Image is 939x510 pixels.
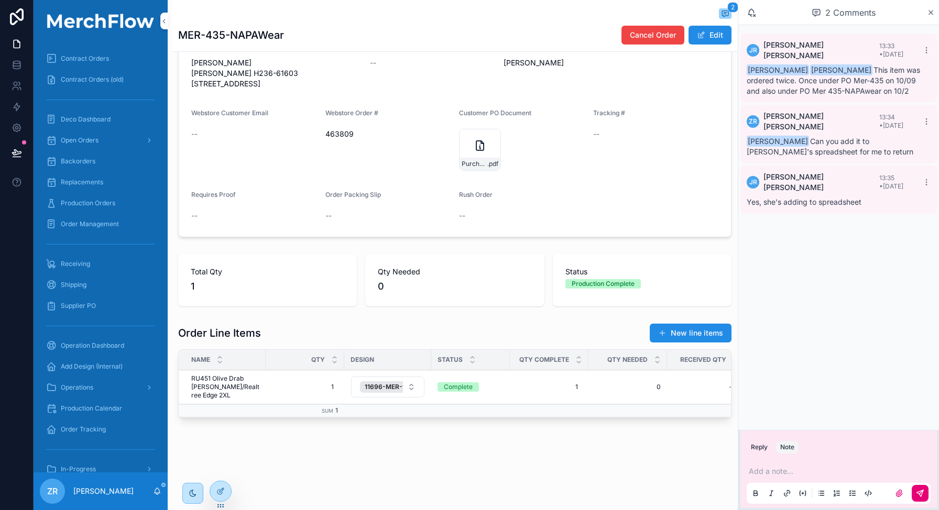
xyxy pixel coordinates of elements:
[749,117,757,126] span: ZR
[40,275,161,294] a: Shipping
[322,408,333,414] small: Sum
[191,356,210,364] span: Name
[325,129,451,139] span: 463809
[325,210,332,221] span: --
[40,173,161,192] a: Replacements
[749,46,757,54] span: JR
[462,160,487,168] span: Purchase-Order_463809_1759343251160
[40,194,161,213] a: Production Orders
[61,302,96,310] span: Supplier PO
[191,374,259,400] a: RU451 Olive Drab [PERSON_NAME]/Realtree Edge 2XL
[40,14,161,28] img: App logo
[61,425,106,434] span: Order Tracking
[34,42,168,472] div: scrollable content
[191,109,268,117] span: Webstore Customer Email
[763,172,879,193] span: [PERSON_NAME] [PERSON_NAME]
[565,267,719,277] span: Status
[680,356,726,364] span: Received Qty
[40,420,161,439] a: Order Tracking
[61,465,96,473] span: In-Progress
[335,406,338,414] span: 1
[879,174,903,190] span: 13:35 • [DATE]
[607,356,648,364] span: QTY NEEDED
[61,220,119,228] span: Order Management
[360,381,502,393] button: Unselect 1873
[459,210,465,221] span: --
[40,357,161,376] a: Add Design (Internal)
[519,356,569,364] span: QTY COMPLETE
[749,178,757,186] span: JR
[504,58,629,68] span: [PERSON_NAME]
[459,109,531,117] span: Customer PO Document
[729,383,735,391] div: --
[747,136,809,147] span: [PERSON_NAME]
[61,341,124,350] span: Operation Dashboard
[747,65,920,95] span: This item was ordered twice. Once under PO Mer-435 on 10/09 and also under PO Mer 435-NAPAwear on...
[61,115,111,124] span: Deco Dashboard
[325,109,378,117] span: Webstore Order #
[370,58,376,68] span: --
[40,296,161,315] a: Supplier PO
[40,336,161,355] a: Operation Dashboard
[719,8,731,21] button: 2
[61,157,95,165] span: Backorders
[276,383,334,391] span: 1
[593,109,625,117] span: Tracking #
[351,376,425,398] a: Select Button
[650,324,731,342] button: New line items
[365,383,487,391] span: 11696-MER-182-NAPAWear-Embroidery
[747,137,913,156] span: Can you add it to [PERSON_NAME]'s spreadsheet for me to return
[40,152,161,171] a: Backorders
[61,383,93,392] span: Operations
[61,136,99,145] span: Open Orders
[61,199,115,207] span: Production Orders
[727,2,738,13] span: 2
[325,191,381,198] span: Order Packing Slip
[763,40,879,61] span: [PERSON_NAME] [PERSON_NAME]
[747,197,861,206] span: Yes, she's adding to spreadsheet
[879,113,903,129] span: 13:34 • [DATE]
[191,191,236,198] span: Requires Proof
[593,129,599,139] span: --
[40,215,161,234] a: Order Management
[40,131,161,150] a: Open Orders
[776,441,799,453] button: Note
[351,376,424,397] button: Select Button
[61,404,122,413] span: Production Calendar
[191,279,344,294] span: 1
[61,281,86,289] span: Shipping
[61,75,124,84] span: Contract Orders (old)
[810,64,872,75] span: [PERSON_NAME]
[191,210,198,221] span: --
[61,178,103,186] span: Replacements
[40,110,161,129] a: Deco Dashboard
[487,160,498,168] span: .pdf
[595,383,661,391] a: 0
[61,362,123,371] span: Add Design (Internal)
[40,460,161,479] a: In-Progress
[689,26,731,45] button: Edit
[40,49,161,68] a: Contract Orders
[40,254,161,273] a: Receiving
[191,267,344,277] span: Total Qty
[178,326,261,340] h1: Order Line Items
[61,54,109,63] span: Contract Orders
[444,382,473,392] div: Complete
[351,356,374,364] span: DESIGN
[630,30,676,40] span: Cancel Order
[438,382,504,392] a: Complete
[621,26,684,45] button: Cancel Order
[73,486,134,496] p: [PERSON_NAME]
[40,399,161,418] a: Production Calendar
[572,279,635,289] div: Production Complete
[61,260,90,268] span: Receiving
[378,267,531,277] span: Qty Needed
[40,70,161,89] a: Contract Orders (old)
[378,279,531,294] span: 0
[438,356,463,364] span: Status
[516,379,582,395] a: 1
[311,356,325,364] span: QTY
